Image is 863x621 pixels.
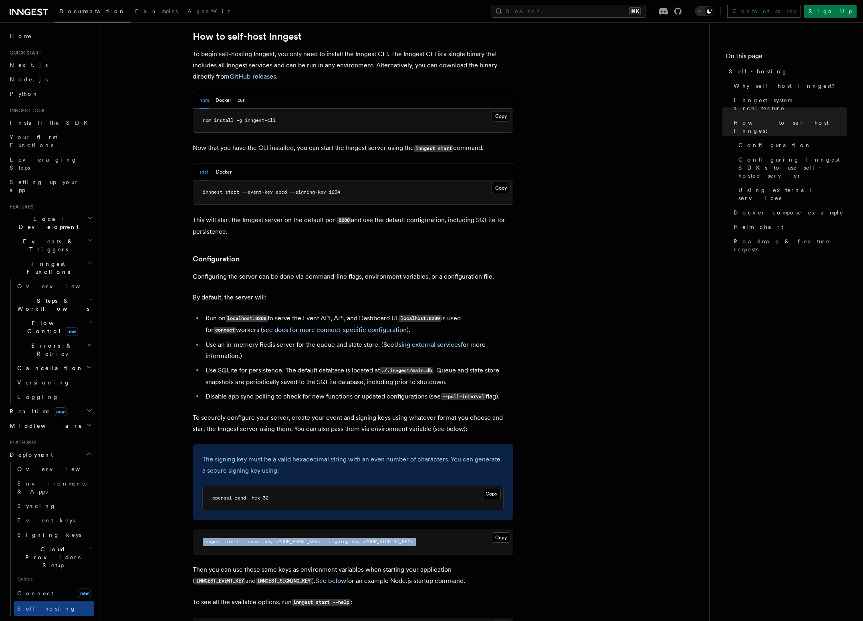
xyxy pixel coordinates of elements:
span: Install the SDK [10,119,93,126]
button: shell [200,164,210,180]
a: Examples [130,2,183,22]
a: Configuration [193,253,240,265]
span: Why self-host Inngest? [734,82,841,90]
button: curl [238,92,246,109]
a: GitHub releases [230,73,276,80]
a: Versioning [14,375,94,390]
span: Examples [135,8,178,14]
span: openssl rand -hex 32 [212,495,268,501]
p: By default, the server will: [193,292,513,303]
code: inngest start [414,145,453,152]
a: Python [6,87,94,101]
span: Python [10,91,39,97]
span: Your first Functions [10,134,57,148]
span: Inngest system architecture [734,96,847,112]
a: Home [6,29,94,43]
span: Self-hosting [729,67,788,75]
span: AgentKit [188,8,230,14]
button: Toggle dark mode [695,6,714,16]
div: Inngest Functions [6,279,94,404]
a: see docs for more connect-specific configuration [263,326,407,334]
button: Search...⌘K [492,5,645,18]
a: Leveraging Steps [6,152,94,175]
span: Configuring Inngest SDKs to use self-hosted server [738,156,847,180]
button: Cancellation [14,361,94,375]
li: Use an in-memory Redis server for the queue and state store. (See for more information.) [203,339,513,362]
span: Node.js [10,76,48,83]
span: Docker compose example [734,208,844,216]
code: inngest start --help [292,599,351,606]
a: Setting up your app [6,175,94,197]
span: Guides [14,572,94,585]
a: Sign Up [804,5,857,18]
a: Using external services [735,183,847,205]
p: Now that you have the CLI installed, you can start the Inngest server using the command. [193,142,513,154]
a: Logging [14,390,94,404]
button: Realtimenew [6,404,94,419]
a: Signing keys [14,528,94,542]
span: Deployment [6,451,53,459]
code: ./.inngest/main.db [380,367,433,374]
span: Features [6,204,33,210]
button: Docker [216,92,231,109]
span: inngest start --event-key abcd --signing-key 1234 [203,189,340,195]
span: Overview [17,466,100,472]
code: 8288 [337,217,351,224]
a: Next.js [6,58,94,72]
button: Copy [492,183,510,193]
button: Inngest Functions [6,257,94,279]
span: Roadmap & feature requests [734,237,847,253]
span: inngest start --event-key <YOUR_EVENT_KEY> --signing-key <YOUR_SIGNING_KEY> [203,539,413,544]
a: Inngest system architecture [730,93,847,115]
span: Quick start [6,50,41,56]
span: new [78,589,91,598]
a: Documentation [54,2,130,22]
a: Configuring Inngest SDKs to use self-hosted server [735,152,847,183]
span: Inngest Functions [6,260,87,276]
li: Run on to serve the Event API, API, and Dashboard UI. is used for workers ( ). [203,313,513,336]
span: Setting up your app [10,179,79,193]
button: Cloud Providers Setup [14,542,94,572]
a: Connectnew [14,585,94,601]
span: new [65,327,78,336]
span: Events & Triggers [6,237,87,253]
p: The signing key must be a valid hexadecimal string with an even number of characters. You can gen... [202,454,504,476]
a: See below [315,577,346,585]
a: How to self-host Inngest [193,31,302,42]
button: Middleware [6,419,94,433]
a: Why self-host Inngest? [730,79,847,93]
a: Contact sales [727,5,800,18]
button: Steps & Workflows [14,293,94,316]
p: To see all the available options, run : [193,597,513,608]
span: Using external services [738,186,847,202]
span: Logging [17,394,59,400]
button: Flow Controlnew [14,316,94,338]
span: Versioning [17,379,70,386]
a: Overview [14,279,94,293]
a: Self hosting [14,601,94,616]
a: Syncing [14,499,94,513]
span: Connect [17,590,53,597]
span: npm install -g inngest-cli [203,117,276,123]
li: Use SQLite for persistence. The default database is located at . Queue and state store snapshots ... [203,365,513,388]
kbd: ⌘K [629,7,641,15]
a: Environments & Apps [14,476,94,499]
a: Node.js [6,72,94,87]
span: Home [10,32,32,40]
code: --poll-interval [441,393,486,400]
a: AgentKit [183,2,235,22]
span: Middleware [6,422,83,430]
a: Event keys [14,513,94,528]
code: INNGEST_SIGNING_KEY [256,578,312,585]
button: Deployment [6,447,94,462]
span: new [54,407,67,416]
div: Deployment [6,462,94,616]
button: Docker [216,164,232,180]
span: Leveraging Steps [10,156,77,171]
a: Self-hosting [726,64,847,79]
span: Inngest tour [6,107,45,114]
p: Then you can use these same keys as environment variables when starting your application ( and ).... [193,564,513,587]
span: Local Development [6,215,87,231]
p: Configuring the server can be done via command-line flags, environment variables, or a configurat... [193,271,513,282]
span: Errors & Retries [14,342,87,358]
